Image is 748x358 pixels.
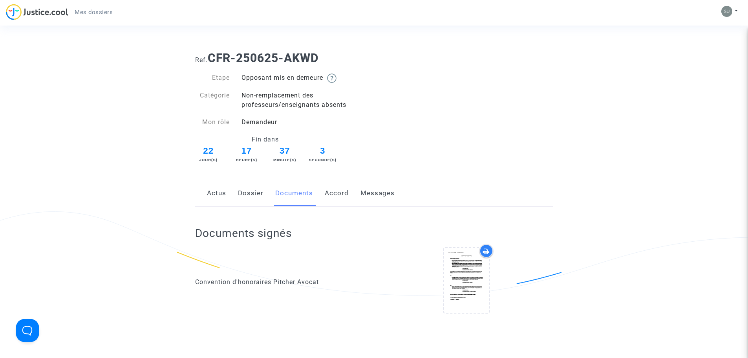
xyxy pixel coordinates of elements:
[238,180,263,206] a: Dossier
[194,157,223,163] div: Jour(s)
[208,51,318,65] b: CFR-250625-AKWD
[189,117,236,127] div: Mon rôle
[16,319,39,342] iframe: Help Scout Beacon - Open
[309,157,337,163] div: Seconde(s)
[194,144,223,158] span: 22
[236,117,374,127] div: Demandeur
[195,226,292,240] h2: Documents signés
[271,144,299,158] span: 37
[721,6,732,17] img: 0a7636e25e024f8bf0dbfab078464b0a
[68,6,119,18] a: Mes dossiers
[189,73,236,83] div: Etape
[236,73,374,83] div: Opposant mis en demeure
[195,56,208,64] span: Ref.
[232,157,261,163] div: Heure(s)
[6,4,68,20] img: jc-logo.svg
[275,180,313,206] a: Documents
[232,144,261,158] span: 17
[207,180,226,206] a: Actus
[236,91,374,110] div: Non-remplacement des professeurs/enseignants absents
[325,180,349,206] a: Accord
[75,9,113,16] span: Mes dossiers
[360,180,395,206] a: Messages
[195,277,368,287] div: Convention d'honoraires Pitcher Avocat
[189,91,236,110] div: Catégorie
[327,73,337,83] img: help.svg
[189,135,342,144] div: Fin dans
[271,157,299,163] div: Minute(s)
[311,144,334,158] span: 3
